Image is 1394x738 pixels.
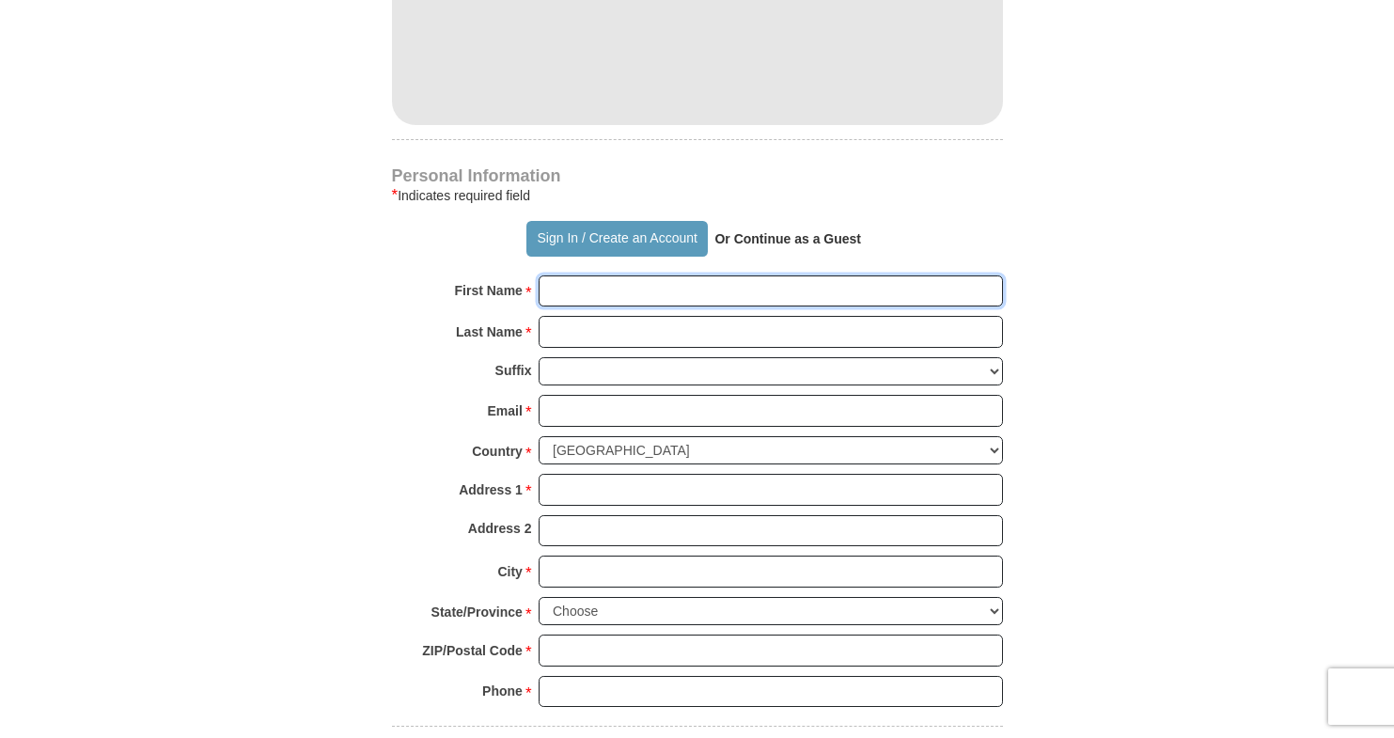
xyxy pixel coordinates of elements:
h4: Personal Information [392,168,1003,183]
strong: Last Name [456,319,523,345]
strong: Suffix [495,357,532,384]
div: Indicates required field [392,184,1003,207]
strong: Address 1 [459,477,523,503]
strong: ZIP/Postal Code [422,637,523,664]
strong: City [497,558,522,585]
strong: Phone [482,678,523,704]
strong: Or Continue as a Guest [714,231,861,246]
button: Sign In / Create an Account [526,221,708,257]
strong: First Name [455,277,523,304]
strong: Country [472,438,523,464]
strong: Address 2 [468,515,532,542]
strong: State/Province [431,599,523,625]
strong: Email [488,398,523,424]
